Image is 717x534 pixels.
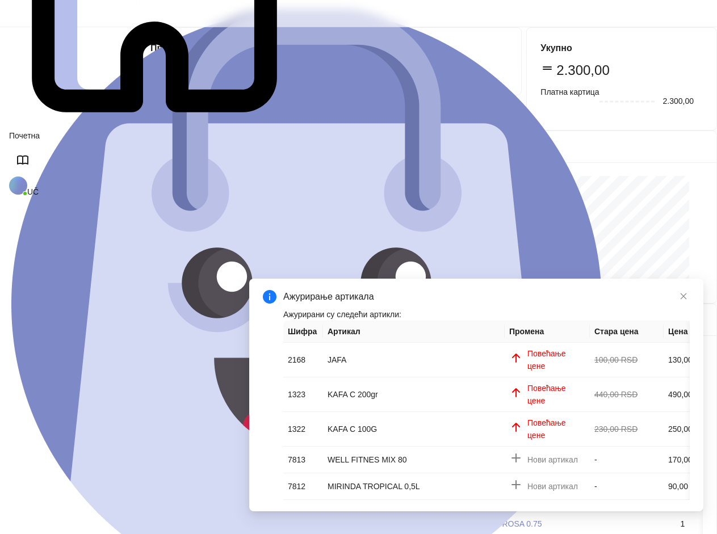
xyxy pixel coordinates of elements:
[283,290,690,304] div: Ажурирање артикала
[594,355,638,364] span: 100,00 RSD
[527,347,585,372] div: Повећање цене
[527,382,585,407] div: Повећање цене
[527,480,578,493] div: Нови артикал
[263,290,276,304] span: info-circle
[677,290,690,302] a: Close
[283,377,323,412] td: 1323
[323,377,505,412] td: KAFA C 200gr
[323,343,505,377] td: JAFA
[590,447,664,473] td: -
[323,447,505,473] td: WELL FITNES MIX 80
[323,321,505,343] th: Артикал
[594,390,638,399] span: 440,00 RSD
[14,154,32,172] a: Документација
[323,473,505,500] td: MIRINDA TROPICAL 0,5L
[283,343,323,377] td: 2168
[590,473,664,500] td: -
[527,417,585,442] div: Повећање цене
[323,412,505,447] td: KAFA C 100G
[283,321,323,343] th: Шифра
[680,292,687,300] span: close
[283,412,323,447] td: 1322
[283,308,690,321] div: Ажурирани су следећи артикли:
[505,321,590,343] th: Промена
[9,122,708,149] div: Почетна
[283,473,323,500] td: 7812
[527,453,578,466] div: Нови артикал
[590,321,664,343] th: Стара цена
[283,447,323,473] td: 7813
[27,187,39,196] span: UČ
[594,424,638,434] span: 230,00 RSD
